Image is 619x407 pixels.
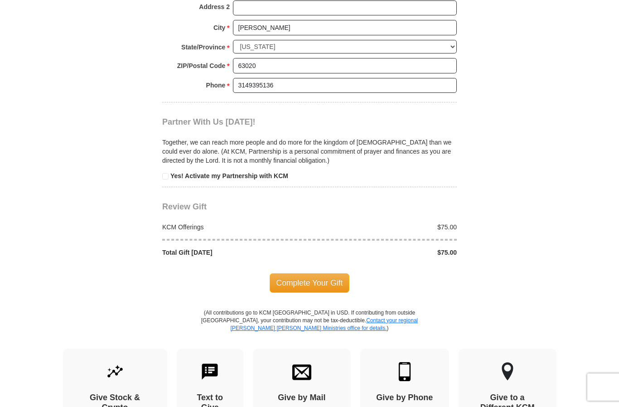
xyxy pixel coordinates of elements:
strong: Yes! Activate my Partnership with KCM [170,172,288,179]
img: give-by-stock.svg [106,362,125,381]
strong: State/Province [181,41,225,53]
p: (All contributions go to KCM [GEOGRAPHIC_DATA] in USD. If contributing from outside [GEOGRAPHIC_D... [201,309,418,349]
img: mobile.svg [395,362,414,381]
p: Together, we can reach more people and do more for the kingdom of [DEMOGRAPHIC_DATA] than we coul... [162,138,457,165]
h4: Give by Mail [269,393,335,403]
div: KCM Offerings [158,223,310,232]
a: Contact your regional [PERSON_NAME] [PERSON_NAME] Ministries office for details. [230,317,418,331]
img: text-to-give.svg [200,362,219,381]
strong: ZIP/Postal Code [177,59,226,72]
img: other-region [501,362,514,381]
span: Partner With Us [DATE]! [162,117,256,126]
div: $75.00 [309,248,462,257]
strong: Address 2 [199,0,230,13]
strong: Phone [206,79,226,92]
strong: City [213,21,225,34]
h4: Give by Phone [376,393,433,403]
div: $75.00 [309,223,462,232]
span: Review Gift [162,202,207,211]
div: Total Gift [DATE] [158,248,310,257]
img: envelope.svg [292,362,311,381]
span: Complete Your Gift [270,273,350,292]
